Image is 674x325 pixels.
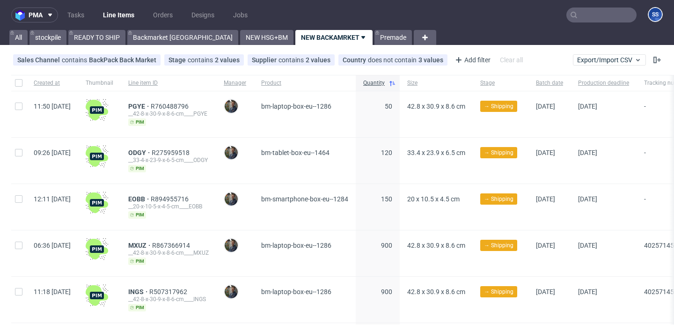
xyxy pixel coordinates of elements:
[261,149,330,156] span: bm-tablet-box-eu--1464
[128,304,146,311] span: pim
[128,165,146,172] span: pim
[128,203,209,210] div: __20-x-10-5-x-4-5-cm____EOBB
[381,288,392,295] span: 900
[252,56,278,64] span: Supplier
[261,195,348,203] span: bm-smartphone-box-eu--1284
[29,30,66,45] a: stockpile
[225,100,238,113] img: Maciej Sobola
[34,195,71,203] span: 12:11 [DATE]
[536,103,555,110] span: [DATE]
[374,30,412,45] a: Premade
[128,288,149,295] a: INGS
[261,79,348,87] span: Product
[343,56,368,64] span: Country
[9,30,28,45] a: All
[128,242,152,249] a: MXUZ
[536,242,555,249] span: [DATE]
[407,103,465,110] span: 42.8 x 30.9 x 8.6 cm
[34,288,71,295] span: 11:18 [DATE]
[649,8,662,21] figcaption: SS
[536,79,563,87] span: Batch date
[363,79,385,87] span: Quantity
[86,238,108,260] img: wHgJFi1I6lmhQAAAABJRU5ErkJggg==
[188,56,215,64] span: contains
[407,288,465,295] span: 42.8 x 30.9 x 8.6 cm
[152,149,191,156] a: R275959518
[128,258,146,265] span: pim
[86,99,108,121] img: wHgJFi1I6lmhQAAAABJRU5ErkJggg==
[225,192,238,206] img: Maciej Sobola
[62,7,90,22] a: Tasks
[127,30,238,45] a: Backmarket [GEOGRAPHIC_DATA]
[128,156,209,164] div: __33-4-x-23-9-x-6-5-cm____ODGY
[68,30,125,45] a: READY TO SHIP
[89,56,156,64] div: BackPack Back Market
[536,195,555,203] span: [DATE]
[128,79,209,87] span: Line item ID
[152,242,192,249] a: R867366914
[578,149,597,156] span: [DATE]
[484,288,513,296] span: → Shipping
[86,79,113,87] span: Thumbnail
[151,195,190,203] a: R894955716
[15,10,29,21] img: logo
[149,288,189,295] span: R507317962
[224,79,246,87] span: Manager
[484,195,513,203] span: → Shipping
[240,30,293,45] a: NEW HSG+BM
[128,103,151,110] a: PGYE
[151,103,190,110] a: R760488796
[225,285,238,298] img: Maciej Sobola
[536,288,555,295] span: [DATE]
[168,56,188,64] span: Stage
[407,242,465,249] span: 42.8 x 30.9 x 8.6 cm
[128,295,209,303] div: __42-8-x-30-9-x-8-6-cm____INGS
[261,288,331,295] span: bm-laptop-box-eu--1286
[578,103,597,110] span: [DATE]
[86,145,108,168] img: wHgJFi1I6lmhQAAAABJRU5ErkJggg==
[17,56,62,64] span: Sales Channel
[381,149,392,156] span: 120
[261,103,331,110] span: bm-laptop-box-eu--1286
[34,79,71,87] span: Created at
[407,79,465,87] span: Size
[295,30,373,45] a: NEW BACKAMRKET
[484,102,513,111] span: → Shipping
[62,56,89,64] span: contains
[227,7,253,22] a: Jobs
[498,53,525,66] div: Clear all
[484,241,513,250] span: → Shipping
[407,149,465,156] span: 33.4 x 23.9 x 6.5 cm
[368,56,418,64] span: does not contain
[86,284,108,307] img: wHgJFi1I6lmhQAAAABJRU5ErkJggg==
[128,149,152,156] span: ODGY
[578,195,597,203] span: [DATE]
[215,56,240,64] div: 2 values
[34,103,71,110] span: 11:50 [DATE]
[577,56,642,64] span: Export/Import CSV
[578,79,629,87] span: Production deadline
[536,149,555,156] span: [DATE]
[11,7,58,22] button: pma
[128,195,151,203] a: EOBB
[225,239,238,252] img: Maciej Sobola
[186,7,220,22] a: Designs
[306,56,330,64] div: 2 values
[97,7,140,22] a: Line Items
[381,195,392,203] span: 150
[128,211,146,219] span: pim
[385,103,392,110] span: 50
[34,149,71,156] span: 09:26 [DATE]
[34,242,71,249] span: 06:36 [DATE]
[86,192,108,214] img: wHgJFi1I6lmhQAAAABJRU5ErkJggg==
[573,54,646,66] button: Export/Import CSV
[128,118,146,126] span: pim
[278,56,306,64] span: contains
